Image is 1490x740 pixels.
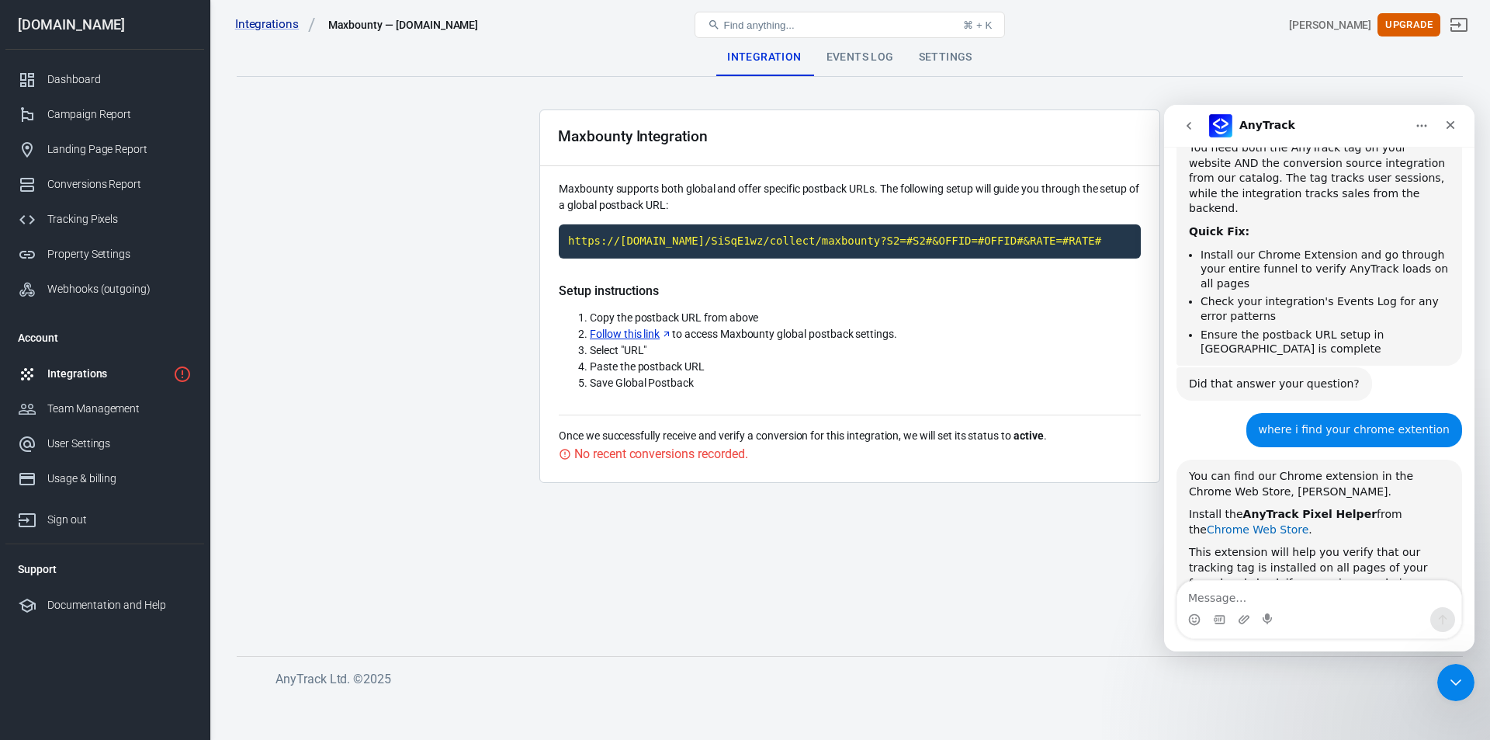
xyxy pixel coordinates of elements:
[74,509,86,521] button: Upload attachment
[235,16,316,33] a: Integrations
[12,308,298,355] div: maria says…
[590,311,758,324] span: Copy the postback URL from above
[36,189,286,218] li: Check your integration's Events Log for any error patterns
[47,141,192,158] div: Landing Page Report
[47,281,192,297] div: Webhooks (outgoing)
[173,365,192,384] svg: 1 networks not verified yet
[1440,6,1478,43] a: Sign out
[49,509,61,521] button: Gif picker
[47,176,192,193] div: Conversions Report
[906,39,985,76] div: Settings
[12,355,298,511] div: You can find our Chrome extension in the Chrome Web Store, [PERSON_NAME].Install theAnyTrack Pixe...
[1289,17,1371,33] div: Account id: SiSqE1wz
[590,360,705,373] span: Paste the postback URL
[24,509,36,521] button: Emoji picker
[25,402,286,433] div: Install the from the .
[5,18,204,32] div: [DOMAIN_NAME]
[82,308,298,342] div: where i find your chrome extention
[47,512,192,528] div: Sign out
[99,509,111,521] button: Start recording
[5,202,204,237] a: Tracking Pixels
[25,36,286,112] div: You need both the AnyTrack tag on your website AND the conversion source integration from our cat...
[12,262,298,309] div: AnyTrack says…
[5,356,204,391] a: Integrations
[13,476,297,502] textarea: Message…
[1377,13,1440,37] button: Upgrade
[590,328,897,340] span: to access Maxbounty global postback settings.
[25,364,286,394] div: You can find our Chrome extension in the Chrome Web Store, [PERSON_NAME].
[1014,429,1044,442] strong: active
[574,444,747,464] div: No recent conversions recorded.
[5,426,204,461] a: User Settings
[5,551,204,588] li: Support
[95,318,286,333] div: where i find your chrome extention
[5,132,204,167] a: Landing Page Report
[559,181,1141,214] p: Maxbounty supports both global and offer specific postback URLs. The following setup will guide y...
[266,502,291,527] button: Send a message…
[47,597,192,613] div: Documentation and Help
[5,97,204,132] a: Campaign Report
[963,19,992,31] div: ⌘ + K
[5,319,204,356] li: Account
[47,366,167,382] div: Integrations
[1437,664,1474,701] iframe: Intercom live chat
[36,143,286,186] li: Install our Chrome Extension and go through your entire funnel to verify AnyTrack loads on all pages
[25,120,85,133] b: Quick Fix:
[47,246,192,262] div: Property Settings
[43,419,144,431] a: Chrome Web Store
[5,391,204,426] a: Team Management
[25,440,286,501] div: This extension will help you verify that our tracking tag is installed on all pages of your funne...
[559,224,1141,259] code: Click to copy
[25,272,196,287] div: Did that answer your question?
[47,106,192,123] div: Campaign Report
[79,403,213,415] b: AnyTrack Pixel Helper
[47,211,192,228] div: Tracking Pixels
[5,272,204,307] a: Webhooks (outgoing)
[590,326,672,342] a: Follow this link
[5,496,204,537] a: Sign out
[814,39,906,76] div: Events Log
[723,19,794,31] span: Find anything...
[12,262,208,297] div: Did that answer your question?
[328,17,479,33] div: Maxbounty — mycabinets.online
[5,461,204,496] a: Usage & billing
[47,401,192,417] div: Team Management
[558,128,708,144] div: Maxbounty Integration
[695,12,1005,38] button: Find anything...⌘ + K
[715,39,813,76] div: Integration
[47,471,192,487] div: Usage & billing
[590,344,646,356] span: Select "URL"
[12,355,298,528] div: AnyTrack says…
[275,669,1440,689] h6: AnyTrack Ltd. © 2025
[559,428,1141,444] p: Once we successfully receive and verify a conversion for this integration, we will set its status...
[36,223,286,252] li: Ensure the postback URL setup in [GEOGRAPHIC_DATA] is complete
[5,237,204,272] a: Property Settings
[5,62,204,97] a: Dashboard
[5,167,204,202] a: Conversions Report
[1164,105,1474,651] iframe: Intercom live chat
[47,436,192,452] div: User Settings
[559,283,1141,299] h5: Setup instructions
[590,377,694,389] span: Save Global Postback
[47,71,192,88] div: Dashboard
